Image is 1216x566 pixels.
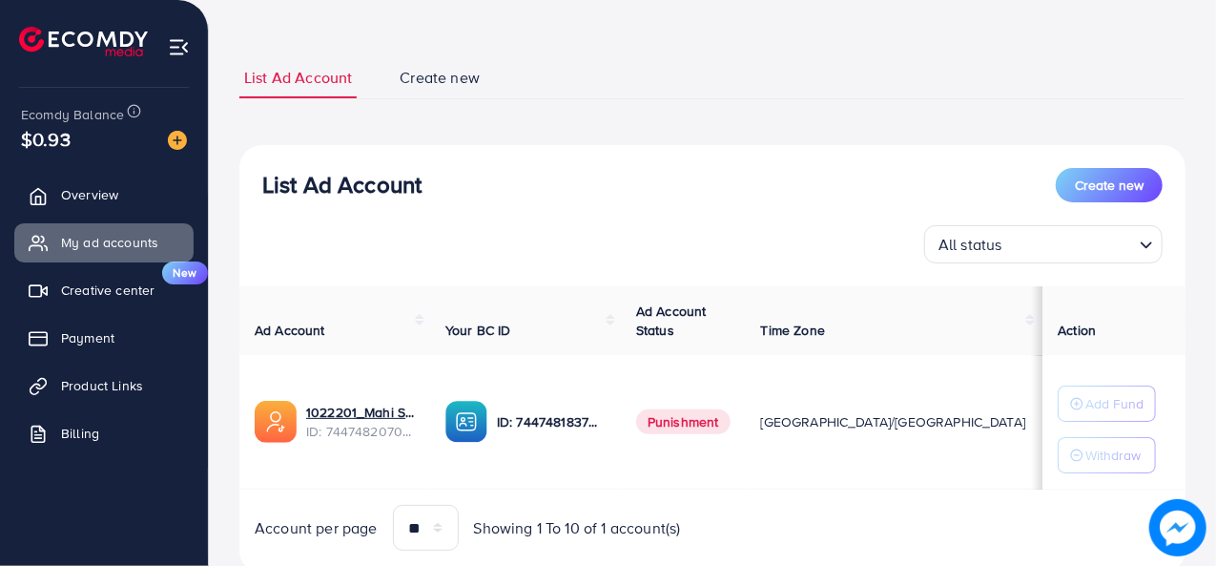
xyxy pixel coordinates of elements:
img: image [1149,499,1206,556]
button: Withdraw [1058,437,1156,473]
a: Billing [14,414,194,452]
span: All status [935,231,1006,259]
span: [GEOGRAPHIC_DATA]/[GEOGRAPHIC_DATA] [761,412,1026,431]
input: Search for option [1008,227,1132,259]
a: Overview [14,176,194,214]
img: logo [19,27,148,56]
a: My ad accounts [14,223,194,262]
p: ID: 7447481837007486993 [497,410,606,433]
a: 1022201_Mahi Super [DOMAIN_NAME]_1734002054271 [306,403,415,422]
span: New [162,262,208,284]
span: Billing [61,424,99,443]
span: Punishment [636,409,731,434]
span: Create new [1075,176,1144,195]
p: Add Fund [1085,392,1144,415]
a: Creative centerNew [14,271,194,309]
span: Product Links [61,376,143,395]
span: Payment [61,328,114,347]
div: <span class='underline'>1022201_Mahi Super Mall.pk_1734002054271</span></br>7447482070944792593 [306,403,415,442]
h3: List Ad Account [262,171,422,199]
span: Creative center [61,281,155,300]
p: Withdraw [1085,444,1141,467]
img: ic-ads-acc.e4c84228.svg [255,401,297,443]
span: ID: 7447482070944792593 [306,422,415,441]
button: Add Fund [1058,386,1156,422]
button: Create new [1056,168,1163,202]
img: ic-ba-acc.ded83a64.svg [445,401,487,443]
div: Search for option [924,225,1163,263]
span: My ad accounts [61,233,158,252]
a: Payment [14,319,194,357]
span: $0.93 [21,125,71,153]
img: menu [168,36,190,58]
span: Overview [61,185,118,204]
span: Ad Account Status [636,302,707,340]
span: Action [1058,321,1096,340]
span: Account per page [255,517,378,539]
span: Ecomdy Balance [21,105,124,124]
img: image [168,131,187,150]
a: Product Links [14,367,194,405]
span: List Ad Account [244,67,352,89]
span: Create new [400,67,480,89]
span: Your BC ID [445,321,511,340]
span: Showing 1 To 10 of 1 account(s) [474,517,681,539]
span: Time Zone [761,321,825,340]
span: Ad Account [255,321,325,340]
